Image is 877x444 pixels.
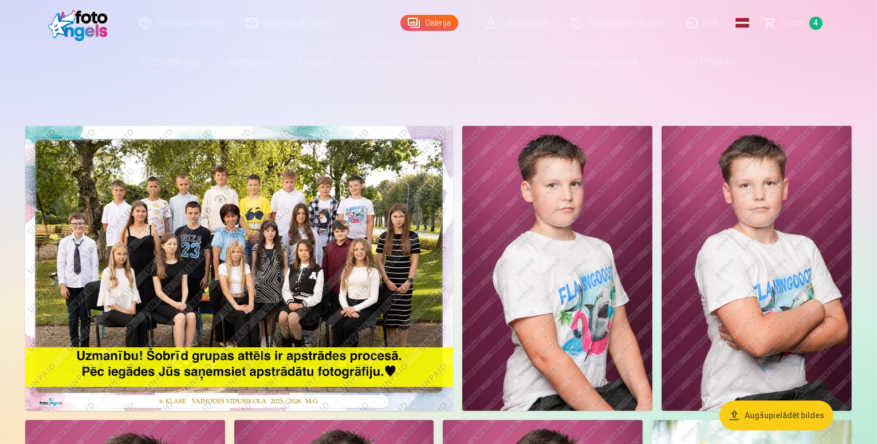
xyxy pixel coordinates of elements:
[215,46,285,78] a: Komplekti
[781,16,805,30] span: Grozs
[128,46,215,78] a: Foto izdrukas
[347,46,404,78] a: Krūzes
[809,17,823,30] span: 4
[651,46,750,78] a: Visi produkti
[404,46,465,78] a: Suvenīri
[465,46,555,78] a: Foto kalendāri
[400,15,458,31] a: Galerija
[285,46,347,78] a: Magnēti
[48,5,114,41] img: /fa1
[555,46,651,78] a: Atslēgu piekariņi
[719,401,833,430] button: Augšupielādēt bildes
